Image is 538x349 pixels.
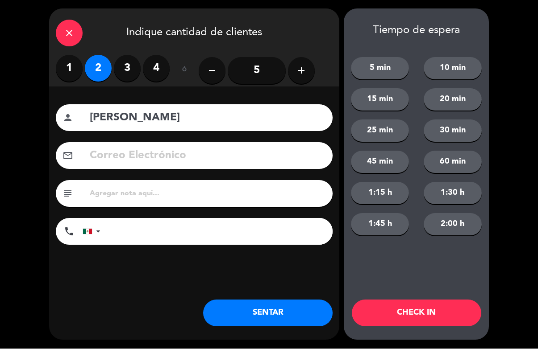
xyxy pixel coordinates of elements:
[89,188,326,200] input: Agregar nota aquí...
[424,120,482,142] button: 30 min
[89,147,326,165] input: Correo Electrónico
[296,66,307,76] i: add
[199,57,225,84] button: remove
[351,57,409,80] button: 5 min
[351,151,409,173] button: 45 min
[89,109,326,127] input: Nombre del cliente
[64,28,75,39] i: close
[83,219,104,245] div: Mexico (México): +52
[351,182,409,205] button: 1:15 h
[63,189,73,199] i: subject
[288,57,315,84] button: add
[203,300,333,327] button: SENTAR
[424,151,482,173] button: 60 min
[352,300,481,327] button: CHECK IN
[56,55,83,82] label: 1
[424,182,482,205] button: 1:30 h
[85,55,112,82] label: 2
[424,89,482,111] button: 20 min
[63,113,73,123] i: person
[351,120,409,142] button: 25 min
[64,226,75,237] i: phone
[424,57,482,80] button: 10 min
[351,214,409,236] button: 1:45 h
[49,9,339,55] div: Indique cantidad de clientes
[63,151,73,161] i: email
[207,66,217,76] i: remove
[143,55,170,82] label: 4
[424,214,482,236] button: 2:00 h
[344,25,489,37] div: Tiempo de espera
[114,55,141,82] label: 3
[351,89,409,111] button: 15 min
[170,55,199,86] div: ó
